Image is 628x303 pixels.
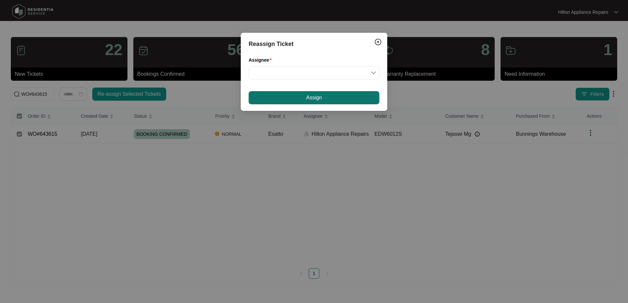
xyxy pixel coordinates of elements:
[249,57,274,63] label: Assignee
[249,91,379,104] button: Assign
[249,39,379,49] div: Reassign Ticket
[374,38,382,46] img: closeCircle
[373,37,383,47] button: Close
[253,67,375,79] input: Assignee
[306,94,322,102] span: Assign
